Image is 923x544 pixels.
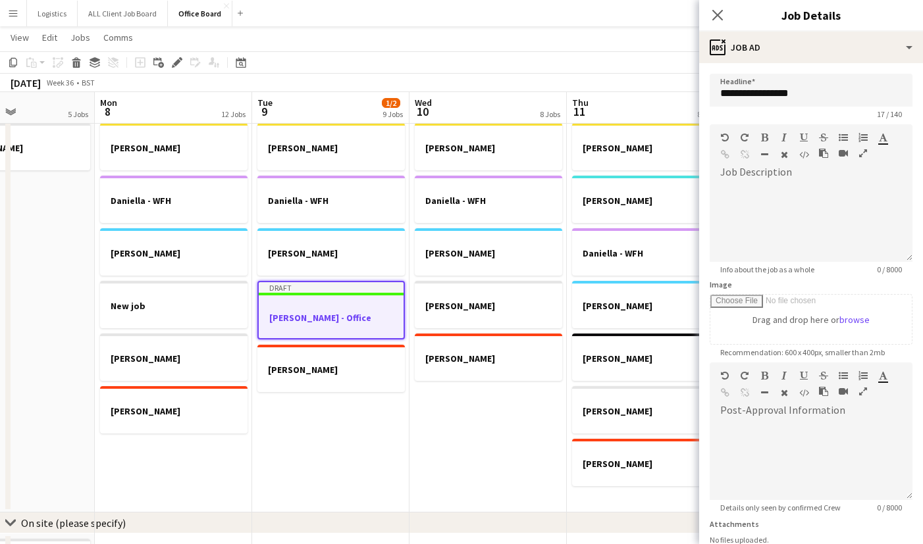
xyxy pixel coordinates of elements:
button: Italic [779,370,789,381]
div: 8 Jobs [540,109,560,119]
button: HTML Code [799,149,808,160]
span: 10 [413,104,432,119]
button: Clear Formatting [779,149,789,160]
h3: [PERSON_NAME] [572,195,720,207]
button: Insert video [839,148,848,159]
app-job-card: [PERSON_NAME] [415,281,562,328]
button: Horizontal Line [760,149,769,160]
button: Office Board [168,1,232,26]
div: [DATE] [11,76,41,89]
h3: [PERSON_NAME] [100,142,248,154]
div: [PERSON_NAME] [257,345,405,392]
h3: [PERSON_NAME] [572,405,720,417]
span: 9 [255,104,273,119]
h3: [PERSON_NAME] [415,247,562,259]
span: Details only seen by confirmed Crew [710,503,851,512]
h3: Daniella - WFH [257,195,405,207]
button: Fullscreen [858,386,868,397]
app-job-card: Daniella - WFH [572,228,720,276]
button: Fullscreen [858,148,868,159]
div: [PERSON_NAME] [572,334,720,381]
span: Thu [572,97,589,109]
button: Underline [799,370,808,381]
button: Insert video [839,386,848,397]
button: Bold [760,132,769,143]
div: Daniella - WFH [415,176,562,223]
app-job-card: [PERSON_NAME] [572,386,720,433]
label: Attachments [710,519,759,529]
button: Text Color [878,370,887,381]
span: Edit [42,32,57,43]
button: Clear Formatting [779,387,789,398]
span: 0 / 8000 [866,503,912,512]
button: Ordered List [858,132,868,143]
span: Recommendation: 600 x 400px, smaller than 2mb [710,347,895,357]
span: Mon [100,97,117,109]
span: 1/2 [382,98,400,108]
span: 11 [570,104,589,119]
button: Paste as plain text [819,386,828,397]
div: Job Ad [699,32,923,63]
a: Edit [37,29,63,46]
div: 9 Jobs [382,109,403,119]
h3: [PERSON_NAME] [572,142,720,154]
button: Underline [799,132,808,143]
h3: [PERSON_NAME] [572,458,720,470]
app-job-card: [PERSON_NAME] [257,228,405,276]
button: ALL Client Job Board [78,1,168,26]
app-job-card: [PERSON_NAME] [572,439,720,486]
button: Unordered List [839,132,848,143]
app-job-card: Daniella - WFH [257,176,405,223]
button: Unordered List [839,370,848,381]
span: 17 / 140 [866,109,912,119]
div: [PERSON_NAME] [257,123,405,170]
app-job-card: [PERSON_NAME] [100,228,248,276]
span: View [11,32,29,43]
div: 12 Jobs [221,109,246,119]
button: Strikethrough [819,370,828,381]
app-job-card: [PERSON_NAME] [100,334,248,381]
button: Ordered List [858,370,868,381]
div: [PERSON_NAME] [100,123,248,170]
div: Draft[PERSON_NAME] - Office [257,281,405,339]
h3: [PERSON_NAME] [572,300,720,312]
h3: [PERSON_NAME] - Office [259,312,404,324]
span: Info about the job as a whole [710,264,825,274]
span: Week 36 [43,78,76,87]
a: View [5,29,34,46]
app-job-card: [PERSON_NAME] [572,123,720,170]
span: Jobs [70,32,90,43]
a: Comms [98,29,138,46]
span: 8 [98,104,117,119]
a: Jobs [65,29,95,46]
span: Comms [103,32,133,43]
div: [PERSON_NAME] [415,334,562,381]
h3: Daniella - WFH [415,195,562,207]
app-job-card: Daniella - WFH [100,176,248,223]
button: Redo [740,370,749,381]
span: Wed [415,97,432,109]
app-job-card: New job [100,281,248,328]
h3: [PERSON_NAME] [415,353,562,364]
button: Logistics [27,1,78,26]
h3: [PERSON_NAME] [257,142,405,154]
div: 8 Jobs [697,109,718,119]
span: Tue [257,97,273,109]
app-job-card: [PERSON_NAME] [572,176,720,223]
div: [PERSON_NAME] [572,281,720,328]
h3: [PERSON_NAME] [100,405,248,417]
button: Paste as plain text [819,148,828,159]
button: Strikethrough [819,132,828,143]
app-job-card: [PERSON_NAME] [415,123,562,170]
